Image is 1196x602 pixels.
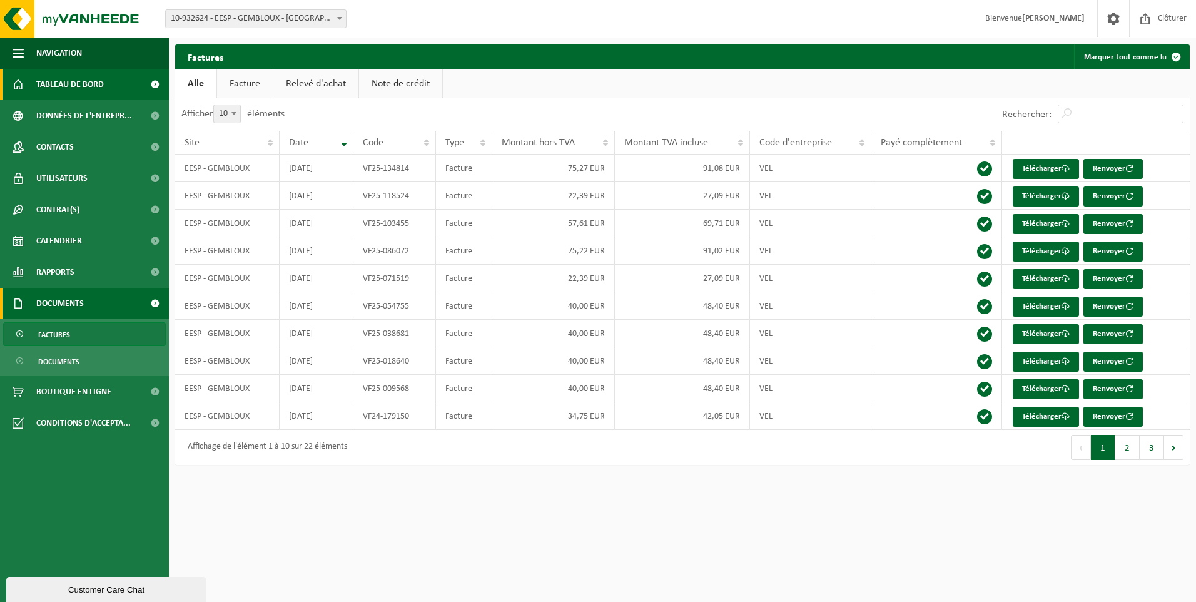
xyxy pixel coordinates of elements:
[38,323,70,347] span: Factures
[1083,269,1143,289] button: Renvoyer
[750,182,871,210] td: VEL
[615,320,750,347] td: 48,40 EUR
[615,375,750,402] td: 48,40 EUR
[1083,297,1143,317] button: Renvoyer
[615,155,750,182] td: 91,08 EUR
[1074,44,1188,69] button: Marquer tout comme lu
[353,347,435,375] td: VF25-018640
[36,38,82,69] span: Navigation
[1083,352,1143,372] button: Renvoyer
[175,265,280,292] td: EESP - GEMBLOUX
[750,402,871,430] td: VEL
[213,105,241,123] span: 10
[492,210,615,237] td: 57,61 EUR
[1083,324,1143,344] button: Renvoyer
[273,69,358,98] a: Relevé d'achat
[436,210,492,237] td: Facture
[166,10,346,28] span: 10-932624 - EESP - GEMBLOUX - GEMBLOUX
[36,225,82,257] span: Calendrier
[1013,379,1079,399] a: Télécharger
[436,292,492,320] td: Facture
[615,292,750,320] td: 48,40 EUR
[1083,407,1143,427] button: Renvoyer
[36,131,74,163] span: Contacts
[38,350,79,374] span: Documents
[615,210,750,237] td: 69,71 EUR
[36,100,132,131] span: Données de l'entrepr...
[1013,269,1079,289] a: Télécharger
[185,138,200,148] span: Site
[280,237,354,265] td: [DATE]
[6,574,209,602] iframe: chat widget
[36,163,88,194] span: Utilisateurs
[1083,242,1143,262] button: Renvoyer
[289,138,308,148] span: Date
[353,155,435,182] td: VF25-134814
[353,237,435,265] td: VF25-086072
[36,69,104,100] span: Tableau de bord
[175,210,280,237] td: EESP - GEMBLOUX
[750,237,871,265] td: VEL
[353,182,435,210] td: VF25-118524
[492,155,615,182] td: 75,27 EUR
[3,322,166,346] a: Factures
[1002,110,1052,120] label: Rechercher:
[502,138,575,148] span: Montant hors TVA
[353,292,435,320] td: VF25-054755
[492,292,615,320] td: 40,00 EUR
[280,292,354,320] td: [DATE]
[353,375,435,402] td: VF25-009568
[436,347,492,375] td: Facture
[36,376,111,407] span: Boutique en ligne
[1083,379,1143,399] button: Renvoyer
[1013,186,1079,207] a: Télécharger
[1083,159,1143,179] button: Renvoyer
[36,194,79,225] span: Contrat(s)
[175,375,280,402] td: EESP - GEMBLOUX
[750,320,871,347] td: VEL
[759,138,832,148] span: Code d'entreprise
[175,69,216,98] a: Alle
[1083,186,1143,207] button: Renvoyer
[436,375,492,402] td: Facture
[492,320,615,347] td: 40,00 EUR
[1083,214,1143,234] button: Renvoyer
[436,320,492,347] td: Facture
[353,320,435,347] td: VF25-038681
[1164,435,1183,460] button: Next
[280,402,354,430] td: [DATE]
[615,265,750,292] td: 27,09 EUR
[280,320,354,347] td: [DATE]
[436,182,492,210] td: Facture
[175,402,280,430] td: EESP - GEMBLOUX
[1115,435,1140,460] button: 2
[353,402,435,430] td: VF24-179150
[750,347,871,375] td: VEL
[280,210,354,237] td: [DATE]
[175,292,280,320] td: EESP - GEMBLOUX
[615,347,750,375] td: 48,40 EUR
[881,138,962,148] span: Payé complètement
[280,155,354,182] td: [DATE]
[436,155,492,182] td: Facture
[36,407,131,439] span: Conditions d'accepta...
[750,265,871,292] td: VEL
[1013,214,1079,234] a: Télécharger
[36,257,74,288] span: Rapports
[359,69,442,98] a: Note de crédit
[214,105,240,123] span: 10
[750,375,871,402] td: VEL
[280,182,354,210] td: [DATE]
[1013,324,1079,344] a: Télécharger
[175,237,280,265] td: EESP - GEMBLOUX
[1013,352,1079,372] a: Télécharger
[280,265,354,292] td: [DATE]
[363,138,383,148] span: Code
[1140,435,1164,460] button: 3
[36,288,84,319] span: Documents
[217,69,273,98] a: Facture
[175,155,280,182] td: EESP - GEMBLOUX
[750,155,871,182] td: VEL
[436,265,492,292] td: Facture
